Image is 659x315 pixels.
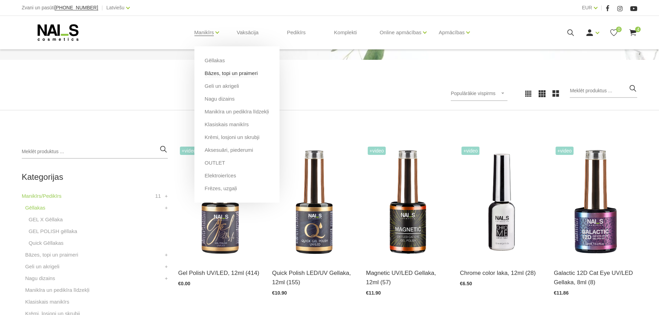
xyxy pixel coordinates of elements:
a: EUR [582,3,592,12]
a: Manikīrs [194,19,214,46]
span: €10.90 [272,290,287,296]
input: Meklēt produktus ... [22,145,168,159]
a: Aksesuāri, piederumi [205,146,253,154]
a: Gel Polish UV/LED, 12ml (414) [178,268,262,278]
img: Ilgnoturīga gellaka, kas sastāv no metāla mikrodaļiņām, kuras īpaša magnēta ietekmē var pārvērst ... [366,145,449,260]
a: Manikīrs/Pedikīrs [22,192,62,200]
img: Daudzdimensionāla magnētiskā gellaka, kas satur smalkas, atstarojošas hroma daļiņas. Ar īpaša mag... [554,145,637,260]
a: Pedikīrs [281,16,311,49]
span: | [601,3,602,12]
span: +Video [556,147,574,155]
a: Klasiskais manikīrs [205,121,249,128]
a: OUTLET [205,159,225,167]
span: €6.50 [460,281,472,286]
a: [PHONE_NUMBER] [55,5,98,10]
a: Geli un akrigeli [205,82,239,90]
span: 4 [635,27,641,32]
span: 0 [616,27,622,32]
span: €11.86 [554,290,569,296]
span: €0.00 [178,281,190,286]
a: Krēmi, losjoni un skrubji [205,133,259,141]
a: + [165,262,168,271]
a: GEL X Gēllaka [29,215,63,224]
span: +Video [180,147,198,155]
a: Apmācības [439,19,465,46]
input: Meklēt produktus ... [570,84,637,98]
a: Latviešu [107,3,125,12]
img: Ātri, ērti un vienkārši!Intensīvi pigmentēta gellaka, kas perfekti klājas arī vienā slānī, tādā v... [272,145,356,260]
a: 0 [610,28,618,37]
a: Galactic 12D Cat Eye UV/LED Gellaka, 8ml (8) [554,268,637,287]
a: + [165,204,168,212]
a: + [165,274,168,282]
a: Elektroierīces [205,172,236,179]
span: Populārākie vispirms [451,91,495,96]
a: Quick Gēllakas [29,239,64,247]
a: Bāzes, topi un praimeri [205,70,258,77]
h2: Kategorijas [22,173,168,182]
a: + [165,251,168,259]
a: Chrome color laka, 12ml (28) [460,268,543,278]
a: 4 [629,28,637,37]
a: Gēllakas [205,57,225,64]
a: GEL POLISH gēllaka [29,227,77,235]
a: Nagu dizains [25,274,55,282]
a: Komplekti [329,16,363,49]
a: Vaksācija [231,16,264,49]
img: Ilgnoturīga, intensīvi pigmentēta gellaka. Viegli klājas, lieliski žūst, nesaraujas, neatkāpjas n... [178,145,262,260]
span: 11 [155,192,161,200]
span: +Video [368,147,386,155]
a: Magnetic UV/LED Gellaka, 12ml (57) [366,268,449,287]
a: Nagu dizains [205,95,235,103]
a: Gēllakas [25,204,45,212]
a: + [165,192,168,200]
a: Quick Polish LED/UV Gellaka, 12ml (155) [272,268,356,287]
a: Klasiskais manikīrs [25,298,70,306]
span: €11.90 [366,290,381,296]
a: Online apmācības [379,19,421,46]
div: Zvani un pasūti [22,3,98,12]
a: Geli un akrigeli [25,262,60,271]
span: +Video [461,147,479,155]
img: Paredzēta hromēta jeb spoguļspīduma efekta veidošanai uz pilnas naga plātnes vai atsevišķiem diza... [460,145,543,260]
a: Manikīra un pedikīra līdzekļi [25,286,90,294]
span: | [102,3,103,12]
a: Bāzes, topi un praimeri [25,251,78,259]
a: Frēzes, uzgaļi [205,185,237,192]
a: Manikīra un pedikīra līdzekļi [205,108,269,115]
